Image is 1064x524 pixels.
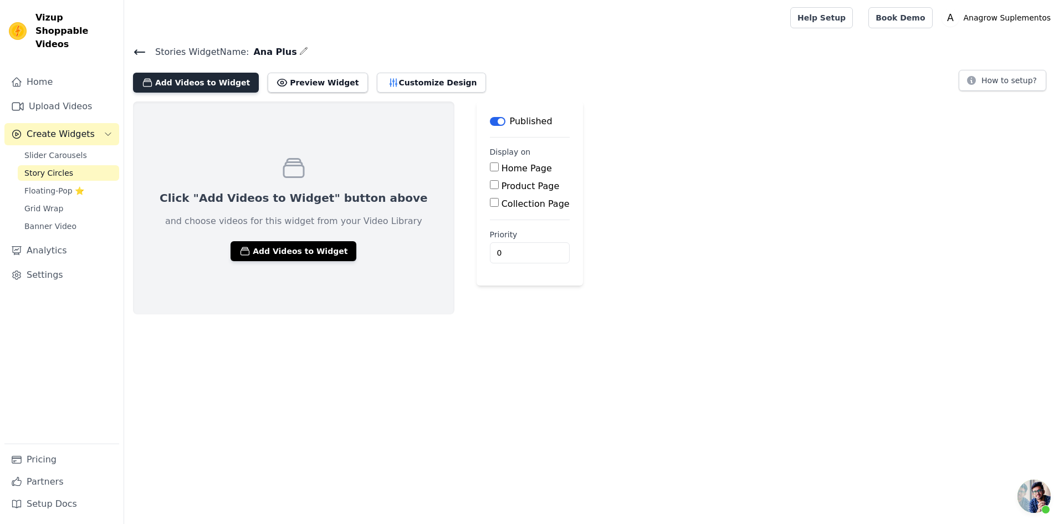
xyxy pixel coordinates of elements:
a: Banner Video [18,218,119,234]
a: Floating-Pop ⭐ [18,183,119,199]
span: Grid Wrap [24,203,63,214]
label: Collection Page [502,199,570,209]
a: Grid Wrap [18,201,119,216]
a: Upload Videos [4,95,119,118]
span: Floating-Pop ⭐ [24,185,84,196]
div: Edit Name [299,44,308,59]
a: Story Circles [18,165,119,181]
span: Banner Video [24,221,76,232]
a: How to setup? [959,78,1046,88]
button: Add Videos to Widget [133,73,259,93]
button: Create Widgets [4,123,119,145]
a: Bate-papo aberto [1017,480,1051,513]
a: Book Demo [868,7,932,28]
a: Setup Docs [4,493,119,515]
a: Home [4,71,119,93]
a: Help Setup [790,7,853,28]
span: Create Widgets [27,128,95,141]
text: A [947,12,954,23]
span: Story Circles [24,167,73,179]
p: Anagrow Suplementos [959,8,1055,28]
label: Home Page [502,163,552,174]
button: Add Videos to Widget [231,241,356,261]
a: Pricing [4,449,119,471]
p: Published [510,115,553,128]
span: Stories Widget Name: [146,45,249,59]
button: How to setup? [959,70,1046,91]
a: Slider Carousels [18,147,119,163]
a: Analytics [4,240,119,262]
label: Product Page [502,181,560,191]
p: Click "Add Videos to Widget" button above [160,190,428,206]
span: Vizup Shoppable Videos [35,11,115,51]
img: Vizup [9,22,27,40]
label: Priority [490,229,570,240]
legend: Display on [490,146,531,157]
button: Customize Design [377,73,486,93]
span: Slider Carousels [24,150,87,161]
button: A Anagrow Suplementos [942,8,1055,28]
button: Preview Widget [268,73,367,93]
p: and choose videos for this widget from your Video Library [165,215,422,228]
a: Partners [4,471,119,493]
a: Settings [4,264,119,286]
span: Ana Plus [249,45,296,59]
